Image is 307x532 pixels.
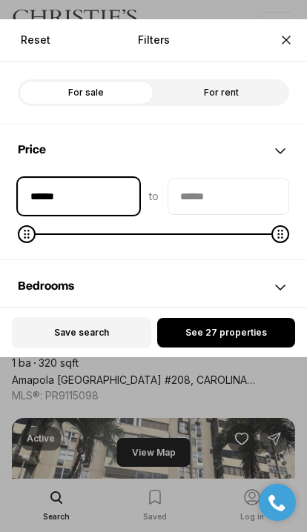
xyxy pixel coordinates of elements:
span: Save search [54,327,109,339]
button: Close [271,25,301,55]
span: See 27 properties [185,327,267,339]
label: For sale [18,79,153,106]
span: Price [18,144,46,156]
button: Save search [12,317,151,348]
span: Bedrooms [18,280,74,292]
span: Reset [21,34,50,46]
p: Filters [138,34,170,46]
input: priceMax [168,179,288,214]
button: Reset [12,25,59,55]
span: Maximum [271,225,289,243]
button: See 27 properties [157,318,295,348]
span: Minimum [18,225,36,243]
input: priceMin [19,179,139,214]
span: to [148,190,159,202]
label: For rent [153,79,289,106]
